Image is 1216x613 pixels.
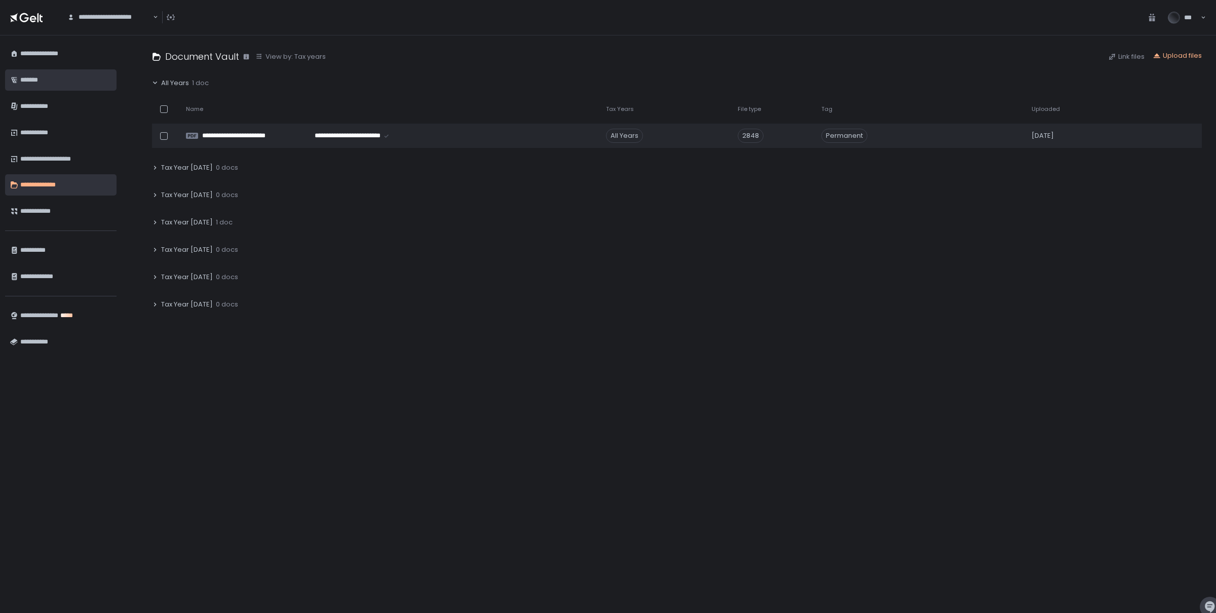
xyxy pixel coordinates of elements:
[186,105,203,113] span: Name
[1032,105,1060,113] span: Uploaded
[192,79,209,88] span: 1 doc
[161,79,189,88] span: All Years
[216,245,238,254] span: 0 docs
[821,105,832,113] span: Tag
[161,190,213,200] span: Tax Year [DATE]
[165,50,239,63] h1: Document Vault
[821,129,867,143] span: Permanent
[738,129,764,143] div: 2848
[255,52,326,61] button: View by: Tax years
[216,218,233,227] span: 1 doc
[1108,52,1145,61] button: Link files
[1032,131,1054,140] span: [DATE]
[606,105,634,113] span: Tax Years
[606,129,643,143] div: All Years
[151,12,152,22] input: Search for option
[161,163,213,172] span: Tax Year [DATE]
[161,273,213,282] span: Tax Year [DATE]
[61,7,158,28] div: Search for option
[161,300,213,309] span: Tax Year [DATE]
[161,218,213,227] span: Tax Year [DATE]
[216,163,238,172] span: 0 docs
[216,273,238,282] span: 0 docs
[216,190,238,200] span: 0 docs
[216,300,238,309] span: 0 docs
[738,105,761,113] span: File type
[1153,51,1202,60] button: Upload files
[161,245,213,254] span: Tax Year [DATE]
